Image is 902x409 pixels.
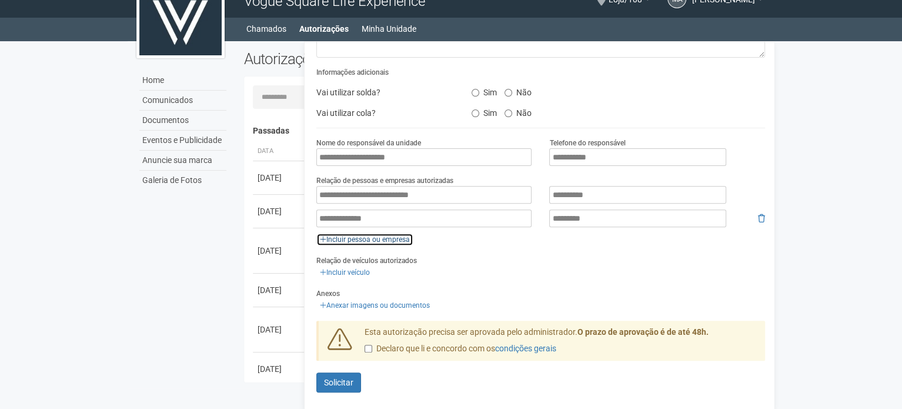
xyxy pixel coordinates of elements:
[356,327,765,361] div: Esta autorização precisa ser aprovada pelo administrador.
[316,299,433,312] a: Anexar imagens ou documentos
[316,67,389,78] label: Informações adicionais
[139,91,226,111] a: Comunicados
[505,104,532,118] label: Não
[495,344,556,353] a: condições gerais
[139,111,226,131] a: Documentos
[365,345,372,353] input: Declaro que li e concordo com oscondições gerais
[253,142,306,161] th: Data
[258,284,301,296] div: [DATE]
[316,233,413,246] a: Incluir pessoa ou empresa
[362,21,416,37] a: Minha Unidade
[549,138,625,148] label: Telefone do responsável
[258,205,301,217] div: [DATE]
[258,172,301,184] div: [DATE]
[505,84,532,98] label: Não
[324,378,353,387] span: Solicitar
[299,21,349,37] a: Autorizações
[316,373,361,393] button: Solicitar
[244,50,496,68] h2: Autorizações
[316,255,417,266] label: Relação de veículos autorizados
[316,175,453,186] label: Relação de pessoas e empresas autorizadas
[472,89,479,97] input: Sim
[139,151,226,171] a: Anuncie sua marca
[472,104,497,118] label: Sim
[308,104,463,122] div: Vai utilizar cola?
[253,127,757,135] h4: Passadas
[246,21,286,37] a: Chamados
[258,245,301,257] div: [DATE]
[258,363,301,375] div: [DATE]
[472,84,497,98] label: Sim
[758,214,765,222] i: Remover
[365,343,556,355] label: Declaro que li e concordo com os
[316,266,373,279] a: Incluir veículo
[139,171,226,190] a: Galeria de Fotos
[505,109,512,117] input: Não
[577,327,709,337] strong: O prazo de aprovação é de até 48h.
[316,288,340,299] label: Anexos
[308,84,463,101] div: Vai utilizar solda?
[139,131,226,151] a: Eventos e Publicidade
[139,71,226,91] a: Home
[472,109,479,117] input: Sim
[505,89,512,97] input: Não
[316,138,421,148] label: Nome do responsável da unidade
[258,324,301,335] div: [DATE]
